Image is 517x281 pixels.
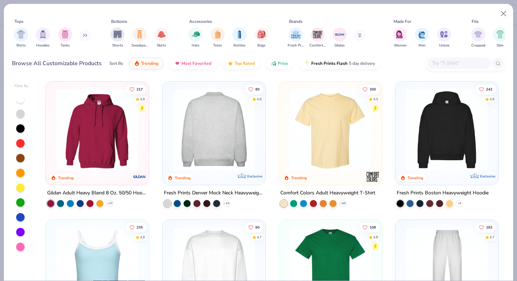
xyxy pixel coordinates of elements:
button: filter button [393,27,407,48]
button: Most Favorited [169,57,217,69]
div: filter for Hoodies [36,27,50,48]
span: Shirts [16,43,26,48]
span: 5 day delivery [349,60,375,68]
button: filter button [493,27,507,48]
button: Top Rated [222,57,260,69]
div: filter for Fresh Prints [288,27,304,48]
span: 300 [370,87,376,91]
div: filter for Unisex [437,27,451,48]
span: Women [394,43,407,48]
img: Hoodies Image [39,30,47,38]
span: Exclusive [247,174,262,179]
div: 4.7 [256,235,261,240]
div: 4.8 [373,235,378,240]
div: Made For [394,18,411,25]
div: Sort By [109,60,123,67]
span: Comfort Colors [309,43,326,48]
button: filter button [154,27,168,48]
span: Unisex [439,43,449,48]
img: Fresh Prints Image [291,29,301,40]
span: + 37 [107,201,113,206]
img: Slim Image [496,30,504,38]
button: Like [475,84,496,94]
span: Skirts [157,43,166,48]
div: Gildan Adult Heavy Blend 8 Oz. 50/50 Hooded Sweatshirt [47,189,147,198]
div: Fresh Prints Denver Mock Neck Heavyweight Sweatshirt [164,189,264,198]
button: filter button [333,27,347,48]
span: Top Rated [235,61,255,66]
img: Shorts Image [114,30,122,38]
button: Like [126,84,146,94]
span: Exclusive [480,174,495,179]
button: filter button [471,27,485,48]
div: Tops [14,18,24,25]
button: filter button [232,27,247,48]
img: Gildan Image [334,29,345,40]
button: filter button [36,27,50,48]
span: Bottles [234,43,245,48]
div: filter for Tanks [58,27,72,48]
img: Skirts Image [158,30,166,38]
span: 217 [136,87,143,91]
div: Filter By [14,83,28,89]
img: Comfort Colors logo [366,170,380,184]
button: Like [359,223,379,232]
div: filter for Bags [255,27,269,48]
img: f5d85501-0dbb-4ee4-b115-c08fa3845d83 [258,89,347,171]
span: 108 [370,226,376,229]
div: Browse All Customizable Products [12,59,102,68]
button: filter button [415,27,429,48]
div: filter for Skirts [154,27,168,48]
div: filter for Hats [189,27,203,48]
span: Hats [192,43,199,48]
div: filter for Gildan [333,27,347,48]
img: Tanks Image [61,30,69,38]
span: Sweatpants [132,43,148,48]
img: Women Image [396,30,404,38]
div: 4.8 [140,96,145,102]
button: Trending [129,57,164,69]
span: Cropped [471,43,485,48]
button: filter button [14,27,28,48]
button: filter button [309,27,326,48]
img: TopRated.gif [228,61,233,66]
img: 01756b78-01f6-4cc6-8d8a-3c30c1a0c8ac [53,89,142,171]
button: filter button [189,27,203,48]
img: a90f7c54-8796-4cb2-9d6e-4e9644cfe0fe [169,89,258,171]
img: e55d29c3-c55d-459c-bfd9-9b1c499ab3c6 [375,89,464,171]
span: Price [278,61,288,66]
span: Fresh Prints [288,43,304,48]
span: 242 [486,87,492,91]
div: Comfort Colors Adult Heavyweight T-Shirt [280,189,375,198]
span: + 10 [224,201,229,206]
div: 4.8 [140,235,145,240]
span: Slim [497,43,504,48]
div: 4.9 [373,96,378,102]
span: 162 [486,226,492,229]
span: + 9 [458,201,461,206]
img: Gildan logo [133,170,147,184]
button: filter button [110,27,125,48]
div: Accessories [189,18,212,25]
div: filter for Slim [493,27,507,48]
span: 80 [255,87,259,91]
button: Like [126,223,146,232]
span: Bags [257,43,266,48]
input: Try "T-Shirt" [432,59,486,67]
button: Fresh Prints Flash5 day delivery [299,57,380,69]
div: filter for Cropped [471,27,485,48]
img: Hats Image [192,30,200,38]
button: Like [359,84,379,94]
div: 4.8 [490,96,494,102]
span: Fresh Prints Flash [311,61,347,66]
span: Shorts [112,43,123,48]
div: filter for Totes [211,27,225,48]
img: Sweatpants Image [136,30,143,38]
button: filter button [288,27,304,48]
span: Totes [213,43,222,48]
div: filter for Comfort Colors [309,27,326,48]
img: Comfort Colors Image [312,29,323,40]
button: filter button [255,27,269,48]
button: filter button [211,27,225,48]
div: Fresh Prints Boston Heavyweight Hoodie [397,189,489,198]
